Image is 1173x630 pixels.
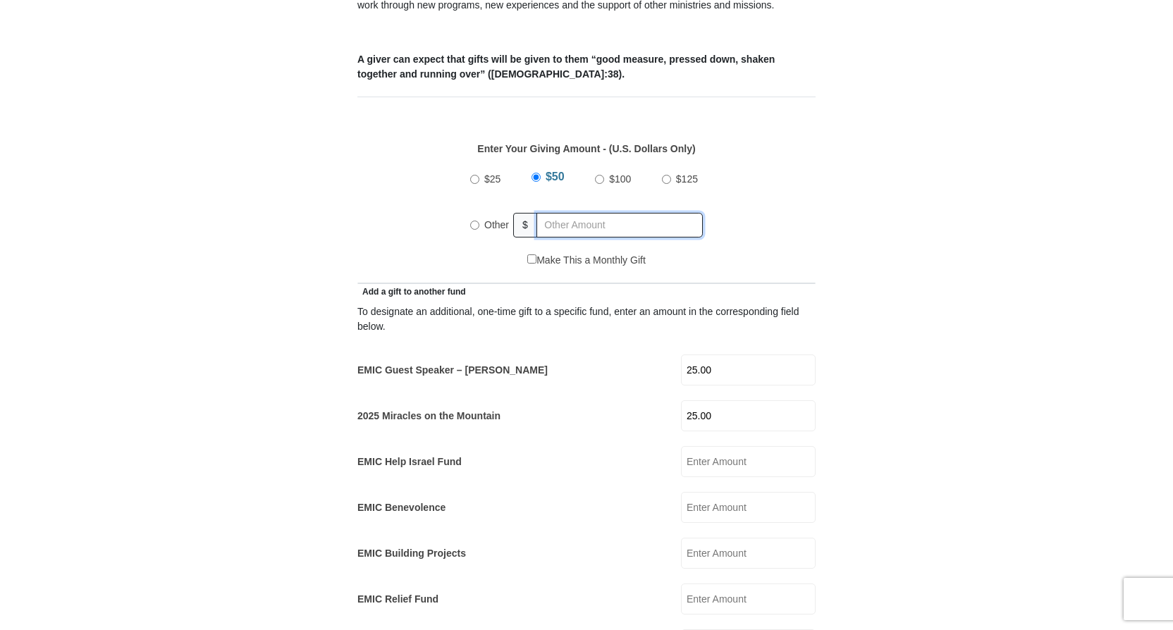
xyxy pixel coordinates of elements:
[357,304,816,334] div: To designate an additional, one-time gift to a specific fund, enter an amount in the correspondin...
[681,492,816,523] input: Enter Amount
[609,173,631,185] span: $100
[357,409,500,424] label: 2025 Miracles on the Mountain
[681,446,816,477] input: Enter Amount
[681,538,816,569] input: Enter Amount
[357,500,446,515] label: EMIC Benevolence
[536,213,703,237] input: Other Amount
[546,171,565,183] span: $50
[477,143,695,154] strong: Enter Your Giving Amount - (U.S. Dollars Only)
[484,173,500,185] span: $25
[484,219,509,230] span: Other
[513,213,537,237] span: $
[681,400,816,431] input: Enter Amount
[527,253,646,268] label: Make This a Monthly Gift
[357,592,438,607] label: EMIC Relief Fund
[681,354,816,385] input: Enter Amount
[357,363,548,378] label: EMIC Guest Speaker – [PERSON_NAME]
[527,254,536,264] input: Make This a Monthly Gift
[676,173,698,185] span: $125
[357,54,775,80] b: A giver can expect that gifts will be given to them “good measure, pressed down, shaken together ...
[357,287,466,297] span: Add a gift to another fund
[357,455,462,469] label: EMIC Help Israel Fund
[681,583,816,614] input: Enter Amount
[357,546,466,561] label: EMIC Building Projects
